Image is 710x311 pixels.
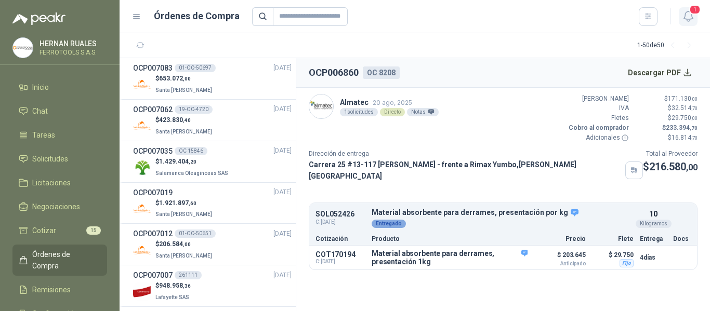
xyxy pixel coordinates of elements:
[679,7,698,26] button: 1
[372,220,406,228] div: Entregado
[372,236,528,242] p: Producto
[183,241,191,247] span: ,00
[183,76,191,82] span: ,00
[32,129,55,141] span: Tareas
[643,149,698,159] p: Total al Proveedor
[273,146,292,156] span: [DATE]
[637,37,698,54] div: 1 - 50 de 50
[640,251,667,264] p: 4 días
[32,225,56,236] span: Cotizar
[133,187,292,220] a: OCP007019[DATE] Company Logo$1.921.897,60Santa [PERSON_NAME]
[12,245,107,276] a: Órdenes de Compra
[649,160,698,173] span: 216.580
[340,108,378,116] div: 1 solicitudes
[649,208,658,220] p: 10
[672,104,698,112] span: 32.514
[12,197,107,217] a: Negociaciones
[175,147,207,155] div: OC 15846
[154,9,240,23] h1: Órdenes de Compra
[133,62,292,95] a: OCP00708301-OC-50697[DATE] Company Logo$653.072,00Santa [PERSON_NAME]
[133,104,173,115] h3: OCP007062
[691,115,698,121] span: ,00
[133,117,151,135] img: Company Logo
[672,134,698,141] span: 16.814
[12,12,65,25] img: Logo peakr
[155,115,214,125] p: $
[32,105,48,117] span: Chat
[273,271,292,280] span: [DATE]
[159,240,191,248] span: 206.584
[315,259,365,265] span: C: [DATE]
[175,105,213,114] div: 19-OC-4720
[691,105,698,111] span: ,70
[133,158,151,177] img: Company Logo
[12,101,107,121] a: Chat
[155,211,212,217] span: Santa [PERSON_NAME]
[635,123,698,133] p: $
[673,236,691,242] p: Docs
[12,77,107,97] a: Inicio
[273,104,292,114] span: [DATE]
[309,149,643,159] p: Dirección de entrega
[159,199,196,207] span: 1.921.897
[133,145,173,157] h3: OCP007035
[620,259,634,267] div: Fijo
[309,159,621,182] p: Carrera 25 #13-117 [PERSON_NAME] - frente a Rimax Yumbo , [PERSON_NAME][GEOGRAPHIC_DATA]
[635,103,698,113] p: $
[175,271,202,279] div: 261111
[155,87,212,93] span: Santa [PERSON_NAME]
[372,208,634,218] p: Material absorbente para derrames, presentación por kg
[86,226,101,235] span: 15
[133,104,292,137] a: OCP00706219-OC-4720[DATE] Company Logo$423.830,40Santa [PERSON_NAME]
[273,63,292,73] span: [DATE]
[32,153,68,165] span: Solicitudes
[315,250,365,259] p: COT170194
[12,173,107,193] a: Licitaciones
[12,149,107,169] a: Solicitudes
[183,117,191,123] span: ,40
[40,49,104,56] p: FERROTOOLS S.A.S.
[159,116,191,124] span: 423.830
[32,201,80,212] span: Negociaciones
[12,221,107,240] a: Cotizar15
[155,170,228,176] span: Salamanca Oleaginosas SAS
[273,187,292,197] span: [DATE]
[592,236,634,242] p: Flete
[155,157,230,167] p: $
[380,108,405,116] div: Directo
[32,249,97,272] span: Órdenes de Compra
[686,163,698,172] span: ,00
[133,199,151,218] img: Company Logo
[640,236,667,242] p: Entrega
[363,66,400,79] div: OC 8208
[13,38,33,58] img: Company Logo
[567,103,629,113] p: IVA
[133,62,173,74] h3: OCP007083
[155,129,212,134] span: Santa [PERSON_NAME]
[372,249,528,266] p: Material absorbente para derrames, presentación 1kg
[273,229,292,239] span: [DATE]
[12,125,107,145] a: Tareas
[635,133,698,143] p: $
[155,74,214,84] p: $
[672,114,698,121] span: 29.750
[155,239,214,249] p: $
[567,123,629,133] p: Cobro al comprador
[155,281,191,291] p: $
[643,159,698,175] p: $
[567,113,629,123] p: Fletes
[636,220,672,228] div: Kilogramos
[567,133,629,143] p: Adicionales
[40,40,104,47] p: HERNAN RUALES
[407,108,439,116] div: Notas
[666,124,698,131] span: 233.394
[309,65,359,80] h2: OCP006860
[159,75,191,82] span: 653.072
[133,282,151,301] img: Company Logo
[175,229,216,238] div: 01-OC-50651
[133,145,292,178] a: OCP007035OC 15846[DATE] Company Logo$1.429.404,20Salamanca Oleaginosas SAS
[689,5,701,15] span: 1
[133,75,151,93] img: Company Logo
[534,261,586,266] span: Anticipado
[309,94,333,118] img: Company Logo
